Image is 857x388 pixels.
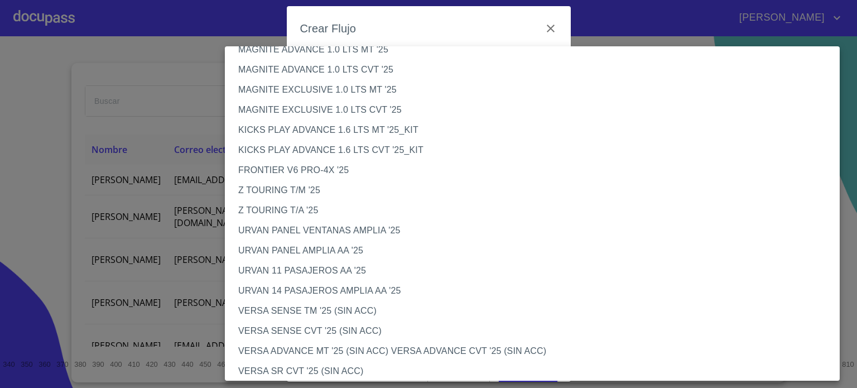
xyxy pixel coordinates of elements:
li: FRONTIER V6 PRO-4X '25 [225,160,848,180]
li: URVAN 14 PASAJEROS AMPLIA AA '25 [225,281,848,301]
li: MAGNITE EXCLUSIVE 1.0 LTS MT '25 [225,80,848,100]
li: VERSA SENSE CVT '25 (SIN ACC) [225,321,848,341]
li: MAGNITE ADVANCE 1.0 LTS CVT '25 [225,60,848,80]
li: URVAN PANEL VENTANAS AMPLIA '25 [225,221,848,241]
li: URVAN 11 PASAJEROS AA '25 [225,261,848,281]
li: VERSA SENSE TM '25 (SIN ACC) [225,301,848,321]
li: MAGNITE ADVANCE 1.0 LTS MT '25 [225,40,848,60]
li: Z TOURING T/A '25 [225,200,848,221]
li: VERSA ADVANCE MT '25 (SIN ACC) VERSA ADVANCE CVT '25 (SIN ACC) [225,341,848,361]
li: KICKS PLAY ADVANCE 1.6 LTS MT '25_KIT [225,120,848,140]
li: MAGNITE EXCLUSIVE 1.0 LTS CVT '25 [225,100,848,120]
li: Z TOURING T/M '25 [225,180,848,200]
li: KICKS PLAY ADVANCE 1.6 LTS CVT '25_KIT [225,140,848,160]
li: URVAN PANEL AMPLIA AA '25 [225,241,848,261]
li: VERSA SR CVT '25 (SIN ACC) [225,361,848,381]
